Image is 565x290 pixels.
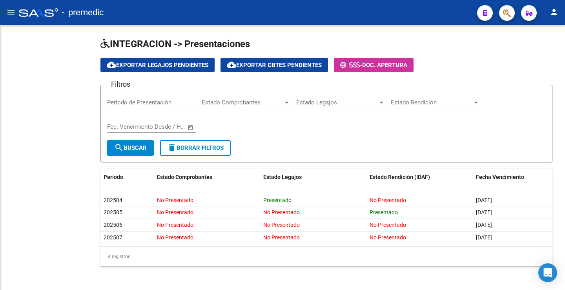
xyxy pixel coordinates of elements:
[263,174,302,180] span: Estado Legajos
[263,222,300,228] span: No Presentado
[549,7,559,17] mat-icon: person
[202,99,283,106] span: Estado Comprobantes
[370,209,398,215] span: Presentado
[227,62,322,69] span: Exportar Cbtes Pendientes
[6,7,16,17] mat-icon: menu
[476,209,492,215] span: [DATE]
[157,197,193,203] span: No Presentado
[100,58,215,72] button: Exportar Legajos Pendientes
[334,58,414,72] button: -Doc. Apertura
[476,174,524,180] span: Fecha Vencimiento
[104,197,122,203] span: 202504
[167,143,177,152] mat-icon: delete
[370,234,406,241] span: No Presentado
[366,169,473,186] datatable-header-cell: Estado Rendición (IDAF)
[100,169,154,186] datatable-header-cell: Periodo
[221,58,328,72] button: Exportar Cbtes Pendientes
[107,123,139,130] input: Fecha inicio
[104,209,122,215] span: 202505
[146,123,184,130] input: Fecha fin
[157,234,193,241] span: No Presentado
[107,79,134,90] h3: Filtros
[186,123,195,132] button: Open calendar
[260,169,366,186] datatable-header-cell: Estado Legajos
[370,197,406,203] span: No Presentado
[263,234,300,241] span: No Presentado
[100,247,552,266] div: 4 registros
[296,99,378,106] span: Estado Legajos
[227,60,236,69] mat-icon: cloud_download
[114,144,147,151] span: Buscar
[263,197,292,203] span: Presentado
[107,140,154,156] button: Buscar
[104,234,122,241] span: 202507
[362,62,407,69] span: Doc. Apertura
[538,263,557,282] div: Open Intercom Messenger
[476,197,492,203] span: [DATE]
[104,222,122,228] span: 202506
[157,174,212,180] span: Estado Comprobantes
[263,209,300,215] span: No Presentado
[157,222,193,228] span: No Presentado
[107,60,116,69] mat-icon: cloud_download
[104,174,123,180] span: Periodo
[476,234,492,241] span: [DATE]
[160,140,231,156] button: Borrar Filtros
[167,144,224,151] span: Borrar Filtros
[370,222,406,228] span: No Presentado
[100,38,250,49] span: INTEGRACION -> Presentaciones
[154,169,260,186] datatable-header-cell: Estado Comprobantes
[476,222,492,228] span: [DATE]
[391,99,472,106] span: Estado Rendición
[107,62,208,69] span: Exportar Legajos Pendientes
[157,209,193,215] span: No Presentado
[62,4,104,21] span: - premedic
[114,143,124,152] mat-icon: search
[473,169,552,186] datatable-header-cell: Fecha Vencimiento
[340,62,362,69] span: -
[370,174,430,180] span: Estado Rendición (IDAF)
